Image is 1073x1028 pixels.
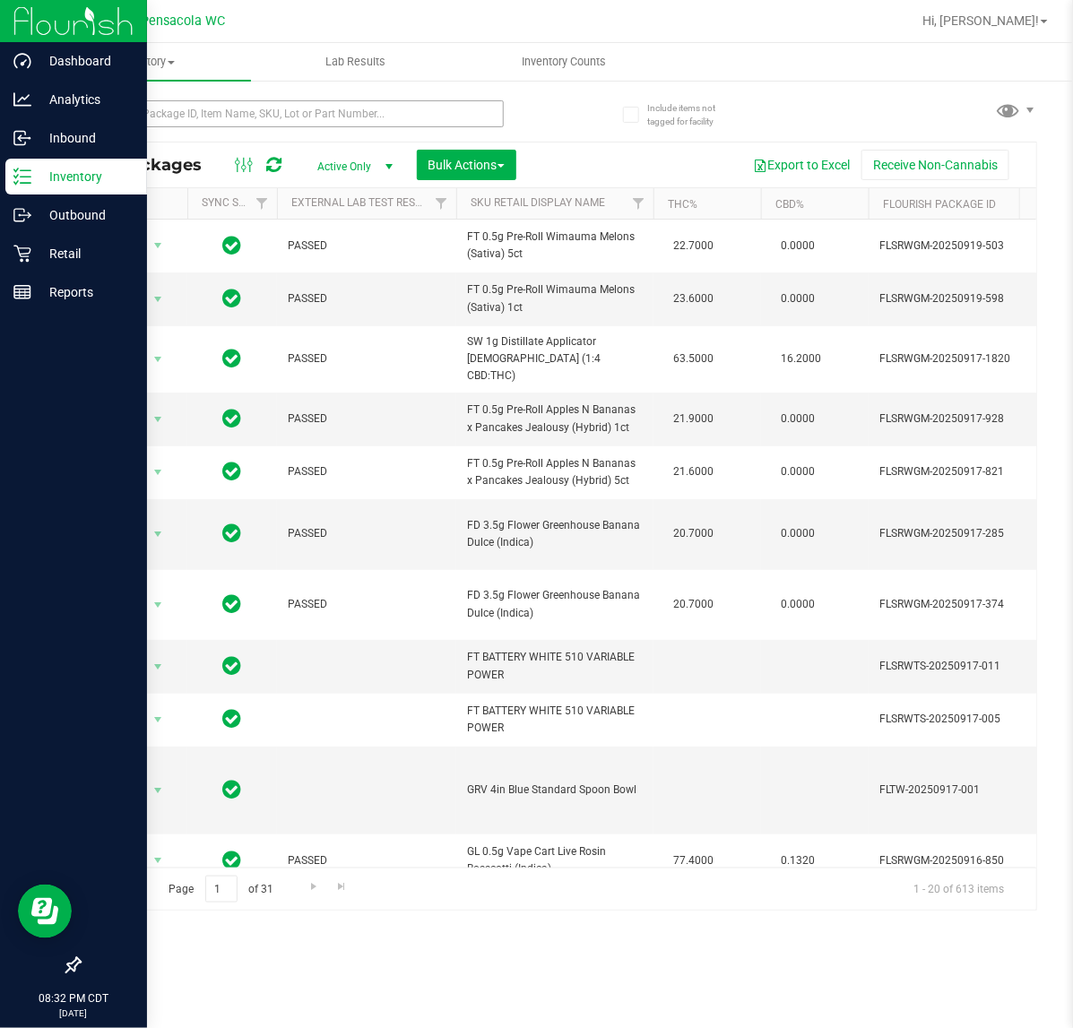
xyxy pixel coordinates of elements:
[247,188,277,219] a: Filter
[664,346,723,372] span: 63.5000
[498,54,630,70] span: Inventory Counts
[13,168,31,186] inline-svg: Inventory
[647,101,737,128] span: Include items not tagged for facility
[288,463,446,480] span: PASSED
[899,876,1018,903] span: 1 - 20 of 613 items
[147,287,169,312] span: select
[879,410,1055,428] span: FLSRWGM-20250917-928
[668,198,697,211] a: THC%
[467,587,643,621] span: FD 3.5g Flower Greenhouse Banana Dulce (Indica)
[43,43,251,81] a: Inventory
[775,198,804,211] a: CBD%
[147,522,169,547] span: select
[223,286,242,311] span: In Sync
[664,406,723,432] span: 21.9000
[8,990,139,1006] p: 08:32 PM CDT
[879,350,1055,367] span: FLSRWGM-20250917-1820
[288,596,446,613] span: PASSED
[223,406,242,431] span: In Sync
[467,281,643,315] span: FT 0.5g Pre-Roll Wimauma Melons (Sativa) 1ct
[879,852,1055,869] span: FLSRWGM-20250916-850
[288,410,446,428] span: PASSED
[879,596,1055,613] span: FLSRWGM-20250917-374
[467,229,643,263] span: FT 0.5g Pre-Roll Wimauma Melons (Sativa) 5ct
[223,346,242,371] span: In Sync
[879,290,1055,307] span: FLSRWGM-20250919-598
[879,782,1055,799] span: FLTW-20250917-001
[147,778,169,803] span: select
[772,848,824,874] span: 0.1320
[664,286,723,312] span: 23.6000
[13,245,31,263] inline-svg: Retail
[13,52,31,70] inline-svg: Dashboard
[288,290,446,307] span: PASSED
[772,346,830,372] span: 16.2000
[624,188,653,219] a: Filter
[147,592,169,618] span: select
[288,350,446,367] span: PASSED
[879,463,1055,480] span: FLSRWGM-20250917-821
[31,89,139,110] p: Analytics
[772,406,824,432] span: 0.0000
[31,127,139,149] p: Inbound
[79,100,504,127] input: Search Package ID, Item Name, SKU, Lot or Part Number...
[467,333,643,385] span: SW 1g Distillate Applicator [DEMOGRAPHIC_DATA] (1:4 CBD:THC)
[922,13,1039,28] span: Hi, [PERSON_NAME]!
[417,150,516,180] button: Bulk Actions
[291,196,432,209] a: External Lab Test Result
[31,50,139,72] p: Dashboard
[879,525,1055,542] span: FLSRWGM-20250917-285
[861,150,1009,180] button: Receive Non-Cannabis
[223,521,242,546] span: In Sync
[147,848,169,873] span: select
[43,54,251,70] span: Inventory
[288,525,446,542] span: PASSED
[288,852,446,869] span: PASSED
[879,238,1055,255] span: FLSRWGM-20250919-503
[301,54,410,70] span: Lab Results
[664,848,723,874] span: 77.4000
[13,283,31,301] inline-svg: Reports
[223,233,242,258] span: In Sync
[13,206,31,224] inline-svg: Outbound
[147,233,169,258] span: select
[147,654,169,679] span: select
[31,166,139,187] p: Inventory
[467,782,643,799] span: GRV 4in Blue Standard Spoon Bowl
[471,196,605,209] a: Sku Retail Display Name
[31,281,139,303] p: Reports
[428,158,505,172] span: Bulk Actions
[223,706,242,731] span: In Sync
[288,238,446,255] span: PASSED
[427,188,456,219] a: Filter
[664,521,723,547] span: 20.7000
[772,592,824,618] span: 0.0000
[664,592,723,618] span: 20.7000
[141,13,225,29] span: Pensacola WC
[147,460,169,485] span: select
[300,876,326,900] a: Go to the next page
[467,402,643,436] span: FT 0.5g Pre-Roll Apples N Bananas x Pancakes Jealousy (Hybrid) 1ct
[251,43,459,81] a: Lab Results
[772,233,824,259] span: 0.0000
[205,876,238,903] input: 1
[93,155,220,175] span: All Packages
[772,521,824,547] span: 0.0000
[883,198,996,211] a: Flourish Package ID
[223,848,242,873] span: In Sync
[18,885,72,938] iframe: Resource center
[31,204,139,226] p: Outbound
[13,91,31,108] inline-svg: Analytics
[664,233,723,259] span: 22.7000
[467,843,643,877] span: GL 0.5g Vape Cart Live Rosin Bosscotti (Indica)
[467,455,643,489] span: FT 0.5g Pre-Roll Apples N Bananas x Pancakes Jealousy (Hybrid) 5ct
[772,286,824,312] span: 0.0000
[147,347,169,372] span: select
[879,711,1055,728] span: FLSRWTS-20250917-005
[741,150,861,180] button: Export to Excel
[223,777,242,802] span: In Sync
[460,43,668,81] a: Inventory Counts
[772,459,824,485] span: 0.0000
[153,876,289,903] span: Page of 31
[202,196,271,209] a: Sync Status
